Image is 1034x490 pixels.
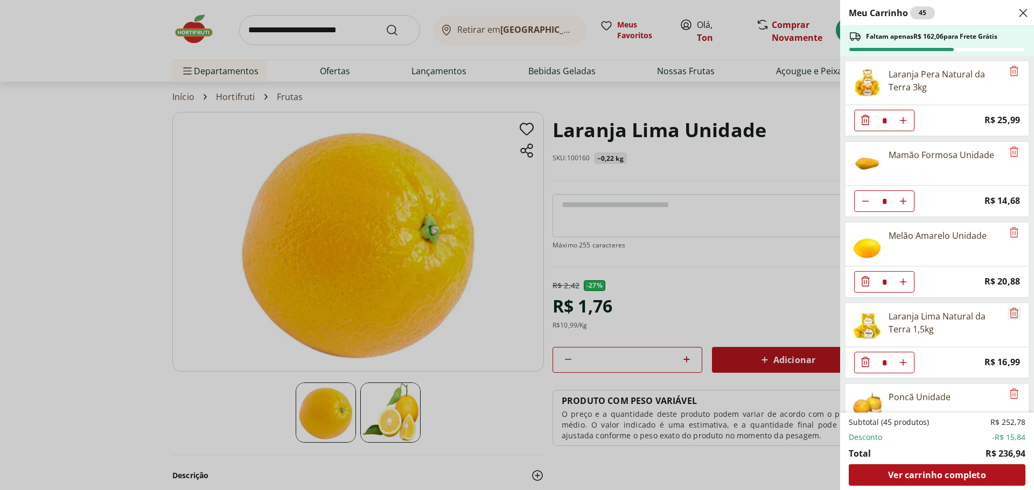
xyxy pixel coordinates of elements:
input: Quantidade Atual [876,191,892,211]
img: Poncã Unidade [852,390,882,421]
span: R$ 236,94 [986,447,1025,460]
span: Desconto [849,432,882,443]
span: Total [849,447,871,460]
div: Mamão Formosa Unidade [889,148,994,161]
div: 45 [910,6,935,19]
div: Poncã Unidade [889,390,951,403]
div: Laranja Pera Natural da Terra 3kg [889,68,1003,94]
span: Faltam apenas R$ 162,06 para Frete Grátis [866,32,997,41]
div: Melão Amarelo Unidade [889,229,987,242]
input: Quantidade Atual [876,352,892,373]
span: R$ 25,99 [984,113,1020,127]
input: Quantidade Atual [876,110,892,131]
span: Ver carrinho completo [888,471,986,479]
h2: Meu Carrinho [849,6,935,19]
input: Quantidade Atual [876,272,892,292]
span: R$ 252,78 [990,417,1025,428]
button: Aumentar Quantidade [892,190,914,212]
button: Remove [1008,226,1021,239]
span: R$ 20,88 [984,274,1020,289]
button: Diminuir Quantidade [855,110,876,131]
img: Melão Amarelo Unidade [852,229,882,259]
div: Laranja Lima Natural da Terra 1,5kg [889,310,1003,336]
button: Aumentar Quantidade [892,352,914,373]
button: Remove [1008,307,1021,320]
button: Aumentar Quantidade [892,110,914,131]
span: Subtotal (45 produtos) [849,417,929,428]
button: Diminuir Quantidade [855,190,876,212]
button: Diminuir Quantidade [855,352,876,373]
button: Remove [1008,65,1021,78]
a: Ver carrinho completo [849,464,1025,486]
button: Diminuir Quantidade [855,271,876,293]
button: Remove [1008,146,1021,159]
button: Aumentar Quantidade [892,271,914,293]
span: R$ 14,68 [984,194,1020,208]
img: Laranja Lima Natural da Terra 1,5kg [852,310,882,340]
span: -R$ 15,84 [992,432,1025,443]
img: Laranja Pera Natural da Terra 3kg [852,68,882,98]
img: Mamão Formosa Unidade [852,148,882,179]
button: Remove [1008,388,1021,401]
span: R$ 16,99 [984,355,1020,370]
